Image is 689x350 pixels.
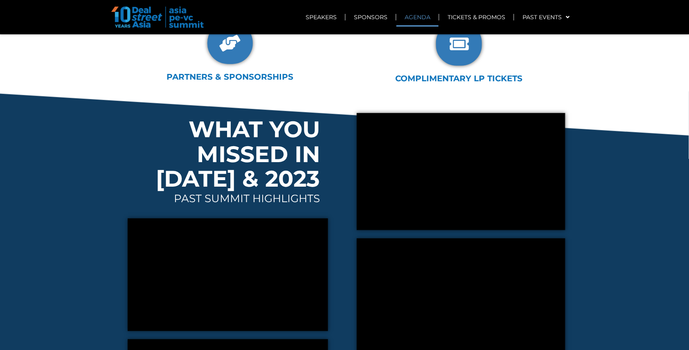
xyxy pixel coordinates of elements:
[514,8,578,27] a: PAST EVENTS
[174,192,320,205] span: PAST SUMMIT HIGHLIGHTS
[167,72,293,82] a: PARTNERS & SPONSORSHIPS
[396,74,523,83] a: COMPLIMENTARY LP TICKETS
[396,8,439,27] a: AGENDA
[357,113,565,230] iframe: Closing Fireside: GoTo: Scaling up ecosystem integration for greater impact?
[346,8,396,27] a: SPONSORS
[297,8,345,27] a: SPEAKERS
[439,8,513,27] a: TICKETS & PROMOS
[128,218,328,331] iframe: Fireside Chat: Post-pandemic, has edtech in India fallen out of favour?
[156,116,320,192] span: WHAT YOU MISSED IN [DATE] & 2023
